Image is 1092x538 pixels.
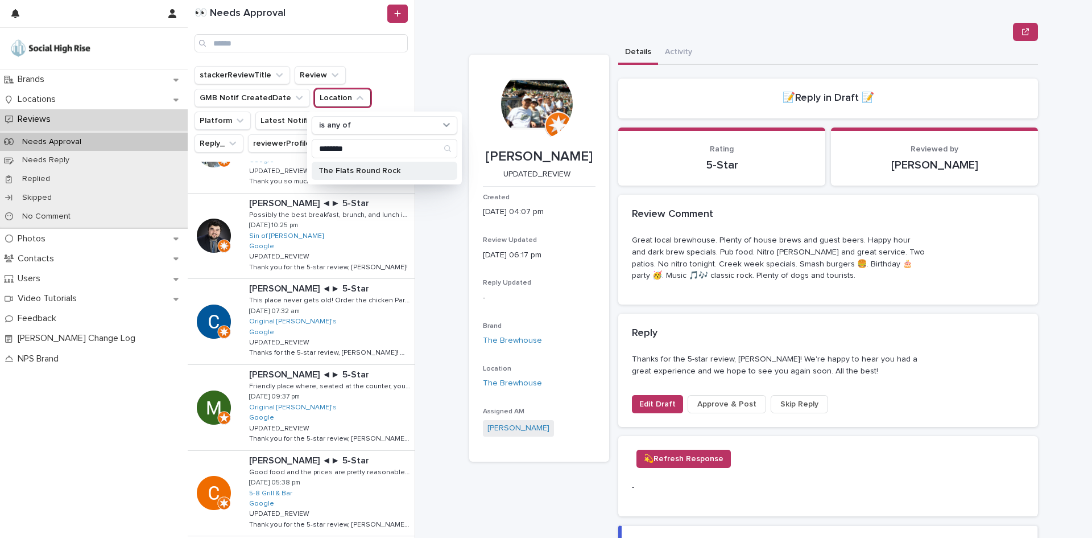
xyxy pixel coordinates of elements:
[249,294,412,305] p: This place never gets old! Order the chicken Parm, thank me later.
[13,333,144,344] p: [PERSON_NAME] Change Log
[483,292,595,304] p: -
[632,235,926,282] p: Great local brewhouse. Plenty of house brews and guest beers. Happy hour and dark brew specials. ...
[249,479,300,487] p: [DATE] 05:38 pm
[9,37,92,60] img: o5DnuTxEQV6sW9jFYBBf
[639,399,676,410] span: Edit Draft
[13,273,49,284] p: Users
[249,175,412,186] p: Thank you so much for the 5-star rating, Pete! We're happy to hear you enjoyed our wide variety o...
[483,194,510,201] span: Created
[632,482,754,494] p: -
[315,89,371,107] button: Location
[249,466,412,477] p: Good food and the prices are pretty reasonable. Best Juicy Lucy I've had in a long time!
[845,158,1024,172] p: [PERSON_NAME]
[195,7,385,20] h1: 👀 Needs Approval
[632,354,926,377] p: Thanks for the 5-star review, [PERSON_NAME]! We're happy to hear you had a great experience and w...
[249,519,412,529] p: Thank you for the 5-star review, Chris! We're happy to hear you enjoyed our food and our great se...
[188,451,415,537] a: [PERSON_NAME] ◄► 5-Star[PERSON_NAME] ◄► 5-Star Good food and the prices are pretty reasonable. Be...
[188,279,415,365] a: [PERSON_NAME] ◄► 5-Star[PERSON_NAME] ◄► 5-Star This place never gets old! Order the chicken Parm,...
[195,112,251,130] button: Platform
[249,393,300,401] p: [DATE] 09:37 pm
[697,399,756,410] span: Approve & Post
[13,137,90,147] p: Needs Approval
[319,121,351,130] p: is any of
[195,89,310,107] button: GMB Notif CreatedDate
[13,212,80,221] p: No Comment
[249,508,312,518] p: UPDATED_REVIEW
[249,328,274,336] a: Google
[911,145,958,153] span: Reviewed by
[249,281,371,294] p: [PERSON_NAME] ◄► 5-Star
[688,395,766,413] button: Approve & Post
[632,395,683,413] button: Edit Draft
[249,500,274,508] a: Google
[248,134,363,153] button: reviewerProfilePhotoUrl
[483,149,595,165] p: [PERSON_NAME]
[195,66,290,84] button: stackerReviewTitle
[249,250,312,261] p: UPDATED_REVIEW
[780,399,818,410] span: Skip Reply
[249,380,412,391] p: Friendly place where, seated at the counter, you can watch all the meal prep. The broiler is real...
[249,453,371,466] p: [PERSON_NAME] ◄► 5-Star
[483,323,502,330] span: Brand
[13,174,59,184] p: Replied
[249,433,412,443] p: Thank you for the 5-star review, Michael! We're happy to hear you enjoyed our food and friendly s...
[13,155,78,165] p: Needs Reply
[483,280,531,286] span: Reply Updated
[318,167,439,175] p: The Flats Round Rock
[483,237,537,244] span: Review Updated
[644,453,723,465] span: 💫Refresh Response
[249,243,274,250] a: Google
[483,377,542,389] a: The Brewhouse
[312,139,457,158] input: Search
[249,490,292,498] a: 5-8 Grill & Bar
[249,336,312,347] p: UPDATED_REVIEW
[13,293,86,304] p: Video Tutorials
[710,145,734,153] span: Rating
[771,395,828,413] button: Skip Reply
[632,208,713,221] h2: Review Comment
[249,414,274,422] a: Google
[13,233,55,244] p: Photos
[195,34,408,52] input: Search
[249,347,412,357] p: Thanks for the 5-star review, Chad! We're happy to hear you're a fan of our food and we hope to s...
[483,249,595,261] p: [DATE] 06:17 pm
[483,206,595,218] p: [DATE] 04:07 pm
[249,404,337,412] a: Original [PERSON_NAME]'s
[249,232,324,240] a: Sin of [PERSON_NAME]
[249,196,371,209] p: [PERSON_NAME] ◄► 5-Star
[13,114,60,125] p: Reviews
[483,170,591,179] p: UPDATED_REVIEW
[13,74,53,85] p: Brands
[632,158,812,172] p: 5-Star
[249,261,410,272] p: Thank you for the 5-star review, [PERSON_NAME]!
[13,313,65,324] p: Feedback
[249,307,300,315] p: [DATE] 07:32 am
[249,165,312,175] p: UPDATED_REVIEW
[188,365,415,451] a: [PERSON_NAME] ◄► 5-Star[PERSON_NAME] ◄► 5-Star Friendly place where, seated at the counter, you c...
[249,422,312,433] p: UPDATED_REVIEW
[255,112,370,130] button: Latest Notification Type
[249,367,371,380] p: [PERSON_NAME] ◄► 5-Star
[13,193,61,203] p: Skipped
[636,450,731,468] button: 💫Refresh Response
[13,253,63,264] p: Contacts
[249,209,412,219] p: Possibly the best breakfast, brunch, and lunch in chico!
[13,354,68,364] p: NPS Brand
[632,327,657,340] h2: Reply
[13,94,65,105] p: Locations
[658,41,699,65] button: Activity
[783,92,874,105] h2: 📝Reply in Draft 📝
[483,408,524,415] span: Assigned AM
[249,221,298,229] p: [DATE] 10:25 pm
[483,335,542,347] a: The Brewhouse
[188,194,415,280] a: [PERSON_NAME] ◄► 5-Star[PERSON_NAME] ◄► 5-Star Possibly the best breakfast, brunch, and lunch in ...
[195,134,243,153] button: Reply_
[618,41,658,65] button: Details
[295,66,346,84] button: Review
[483,365,511,372] span: Location
[487,422,549,434] a: [PERSON_NAME]
[249,318,337,326] a: Original [PERSON_NAME]'s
